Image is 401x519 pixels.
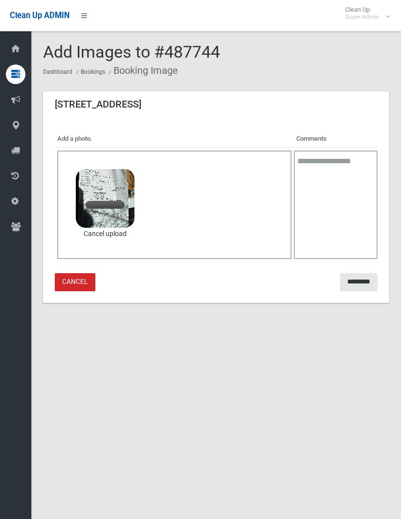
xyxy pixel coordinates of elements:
[81,68,105,75] a: Bookings
[294,130,378,148] th: Comments
[55,130,294,148] th: Add a photo.
[345,13,379,21] small: Super Admin
[76,228,134,240] a: Cancel upload
[55,273,95,291] a: Cancel
[107,62,178,80] li: Booking Image
[55,99,141,109] h3: [STREET_ADDRESS]
[43,42,220,62] span: Add Images to #487744
[340,6,389,21] span: Clean Up
[43,68,72,75] a: Dashboard
[10,11,69,20] span: Clean Up ADMIN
